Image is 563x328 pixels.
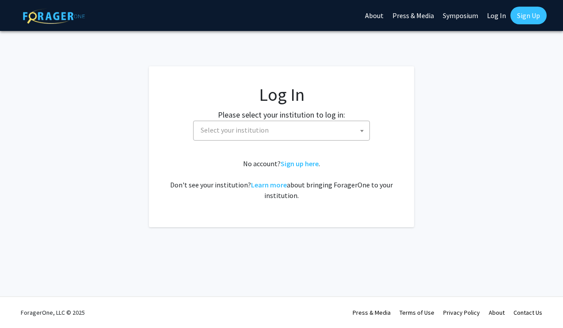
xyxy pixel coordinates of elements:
a: Press & Media [353,309,391,317]
a: Sign up here [281,159,319,168]
a: Terms of Use [399,309,434,317]
a: Sign Up [510,7,547,24]
h1: Log In [167,84,396,105]
span: Select your institution [201,126,269,134]
label: Please select your institution to log in: [218,109,345,121]
a: Contact Us [514,309,542,317]
span: Select your institution [193,121,370,141]
span: Select your institution [197,121,369,139]
a: Learn more about bringing ForagerOne to your institution [251,180,287,189]
div: ForagerOne, LLC © 2025 [21,297,85,328]
a: About [489,309,505,317]
img: ForagerOne Logo [23,8,85,24]
a: Privacy Policy [443,309,480,317]
div: No account? . Don't see your institution? about bringing ForagerOne to your institution. [167,158,396,201]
